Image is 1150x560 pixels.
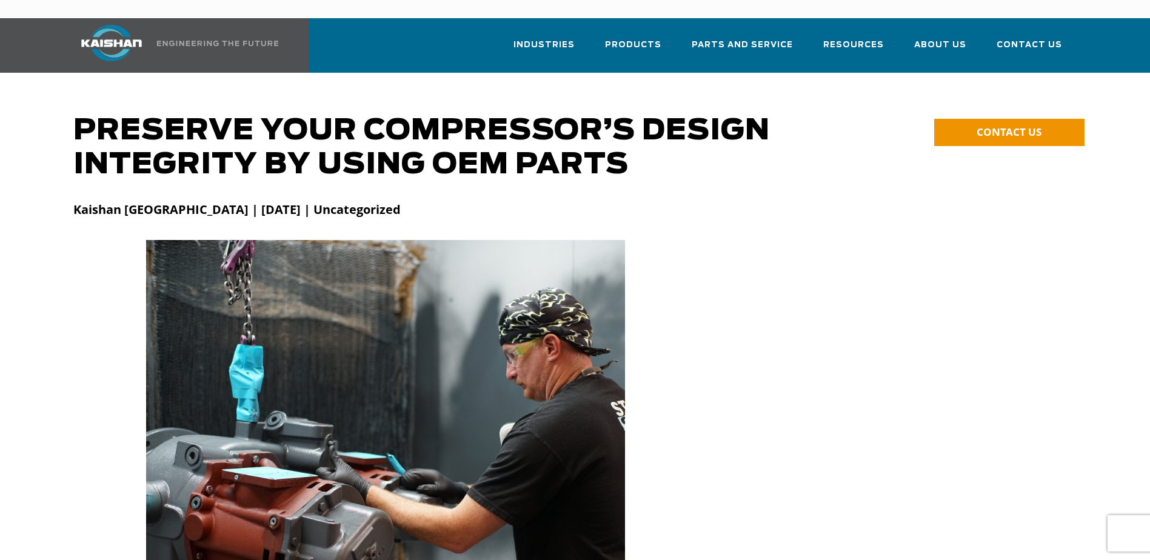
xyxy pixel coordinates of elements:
span: Products [605,38,661,52]
span: Industries [513,38,575,52]
span: CONTACT US [977,125,1041,139]
span: Parts and Service [692,38,793,52]
a: Industries [513,29,575,70]
span: About Us [914,38,966,52]
span: Contact Us [997,38,1062,52]
a: Contact Us [997,29,1062,70]
strong: Kaishan [GEOGRAPHIC_DATA] | [DATE] | Uncategorized [73,201,401,218]
img: Engineering the future [157,41,278,46]
a: CONTACT US [934,119,1085,146]
a: Kaishan USA [66,18,281,73]
a: Products [605,29,661,70]
a: Parts and Service [692,29,793,70]
span: Resources [823,38,884,52]
img: kaishan logo [66,25,157,61]
a: Resources [823,29,884,70]
a: About Us [914,29,966,70]
h1: Preserve Your Compressor’s Design Integrity by Using OEM Parts [73,114,823,182]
